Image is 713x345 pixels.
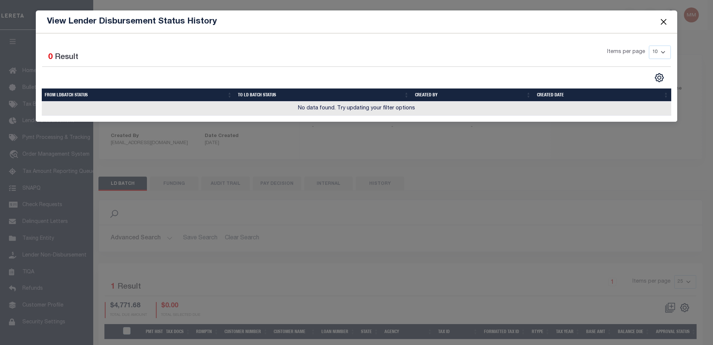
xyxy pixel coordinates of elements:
td: No data found. Try updating your filter options [42,102,672,116]
th: Created Date: activate to sort column ascending [534,88,672,102]
th: Created By: activate to sort column ascending [412,88,534,102]
th: From LDBatch Status: activate to sort column ascending [42,88,235,102]
span: Items per page [607,48,645,56]
th: To LD Batch Status: activate to sort column ascending [235,88,412,102]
